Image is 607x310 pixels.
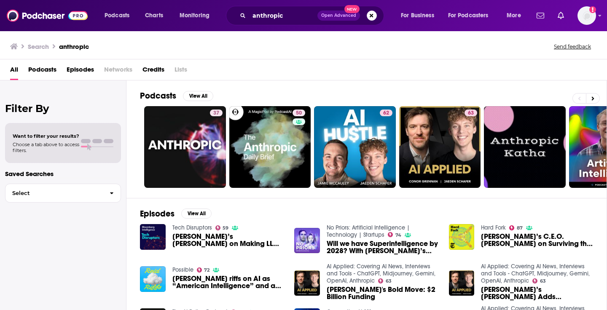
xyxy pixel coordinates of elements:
a: 50 [293,110,305,116]
a: Show notifications dropdown [554,8,567,23]
a: 37 [144,106,226,188]
span: 74 [395,233,401,237]
a: Reid riffs on AI as “American Intelligence” and a prediction from Anthropic’s CEO [172,275,285,289]
span: 50 [296,109,302,118]
img: Anthropic’s Kaplan on Making LLMs More Reliable [140,224,166,250]
svg: Add a profile image [589,6,596,13]
a: Podcasts [28,63,56,80]
a: 37 [210,110,223,116]
span: For Podcasters [448,10,489,21]
a: 59 [215,225,229,230]
button: Send feedback [551,43,594,50]
a: AI Applied: Covering AI News, Interviews and Tools - ChatGPT, Midjourney, Gemini, OpenAI, Anthropic [481,263,590,284]
span: 63 [386,279,392,283]
button: open menu [99,9,140,22]
h2: Podcasts [140,91,176,101]
span: 63 [540,279,546,283]
img: Will we have Superintelligence by 2028? With Anthropic’s Ben Mann [294,228,320,254]
a: 87 [509,225,523,230]
a: Possible [172,266,193,273]
button: View All [181,208,212,219]
a: 63 [465,110,477,116]
span: 87 [517,226,523,230]
a: 62 [314,106,396,188]
p: Saved Searches [5,170,121,178]
button: View All [183,91,213,101]
a: Episodes [67,63,94,80]
a: 50 [229,106,311,188]
span: Lists [175,63,187,80]
a: Anthropic’s C.E.O. Dario Amodei on Surviving the A.I. Endgame [481,233,593,247]
img: Podchaser - Follow, Share and Rate Podcasts [7,8,88,24]
span: 63 [468,109,474,118]
button: open menu [501,9,532,22]
button: open menu [443,9,501,22]
span: Charts [145,10,163,21]
span: Networks [104,63,132,80]
a: 62 [380,110,392,116]
a: AI Applied: Covering AI News, Interviews and Tools - ChatGPT, Midjourney, Gemini, OpenAI, Anthropic [327,263,435,284]
button: Show profile menu [577,6,596,25]
img: Anthropic's Bold Move: $2 Billion Funding [294,270,320,296]
a: Credits [142,63,164,80]
a: Hard Fork [481,224,506,231]
span: More [507,10,521,21]
span: Select [5,190,103,196]
a: Anthropic's Bold Move: $2 Billion Funding [327,286,439,300]
button: open menu [174,9,220,22]
span: 62 [383,109,389,118]
span: 59 [223,226,228,230]
a: EpisodesView All [140,208,212,219]
span: 72 [204,268,209,272]
span: Podcasts [105,10,129,21]
span: Choose a tab above to access filters. [13,142,79,153]
button: Select [5,184,121,203]
span: Open Advanced [321,13,356,18]
h3: Search [28,43,49,51]
a: No Priors: Artificial Intelligence | Technology | Startups [327,224,410,238]
a: 63 [399,106,481,188]
a: Tech Disruptors [172,224,212,231]
span: [PERSON_NAME] riffs on AI as “American Intelligence” and a prediction from [PERSON_NAME]’s CEO [172,275,285,289]
a: Anthropic’s Claude AI Adds Autonomous Tool Feature [481,286,593,300]
span: Monitoring [180,10,209,21]
span: [PERSON_NAME]'s Bold Move: $2 Billion Funding [327,286,439,300]
span: Logged in as bjonesvested [577,6,596,25]
a: 72 [197,267,210,273]
span: Will we have Superintelligence by 2028? With [PERSON_NAME]’s [PERSON_NAME] [327,240,439,254]
img: User Profile [577,6,596,25]
h2: Episodes [140,208,175,219]
a: Show notifications dropdown [533,8,548,23]
a: Will we have Superintelligence by 2028? With Anthropic’s Ben Mann [327,240,439,254]
h3: anthropic [59,43,89,51]
input: Search podcasts, credits, & more... [249,9,317,22]
span: [PERSON_NAME]’s C.E.O. [PERSON_NAME] on Surviving the A.I. Endgame [481,233,593,247]
h2: Filter By [5,102,121,115]
a: 63 [532,278,546,283]
a: All [10,63,18,80]
button: Open AdvancedNew [317,11,360,21]
a: Anthropic’s Claude AI Adds Autonomous Tool Feature [449,270,475,296]
span: [PERSON_NAME]’s [PERSON_NAME] on Making LLMs More Reliable [172,233,285,247]
button: open menu [395,9,445,22]
span: Want to filter your results? [13,133,79,139]
div: Search podcasts, credits, & more... [234,6,392,25]
a: PodcastsView All [140,91,213,101]
a: Anthropic’s Kaplan on Making LLMs More Reliable [172,233,285,247]
img: Reid riffs on AI as “American Intelligence” and a prediction from Anthropic’s CEO [140,266,166,292]
span: New [344,5,360,13]
img: Anthropic’s C.E.O. Dario Amodei on Surviving the A.I. Endgame [449,224,475,250]
span: For Business [401,10,434,21]
a: Charts [140,9,168,22]
a: 63 [378,278,392,283]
